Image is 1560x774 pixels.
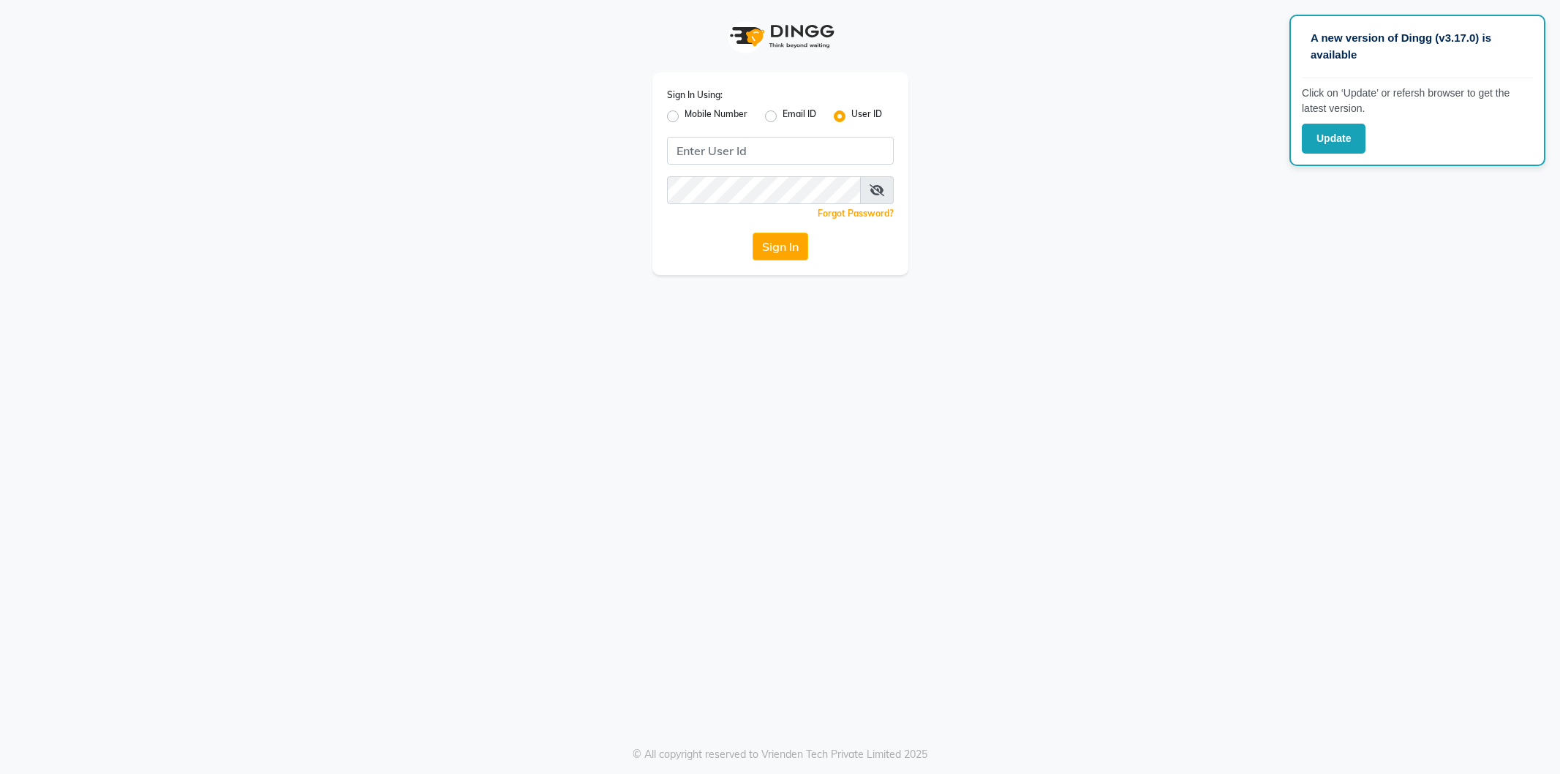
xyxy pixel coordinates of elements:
button: Update [1302,124,1365,154]
input: Username [667,137,894,165]
label: Sign In Using: [667,89,723,102]
label: Mobile Number [685,108,747,125]
a: Forgot Password? [818,208,894,219]
label: User ID [851,108,882,125]
label: Email ID [783,108,816,125]
p: A new version of Dingg (v3.17.0) is available [1311,30,1524,63]
button: Sign In [753,233,808,260]
input: Username [667,176,861,204]
p: Click on ‘Update’ or refersh browser to get the latest version. [1302,86,1533,116]
img: logo1.svg [722,15,839,58]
